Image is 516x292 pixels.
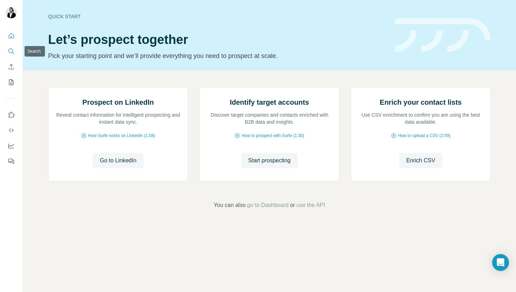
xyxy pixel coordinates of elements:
[82,97,154,107] h2: Prospect on LinkedIn
[492,254,509,271] div: Open Intercom Messenger
[399,153,442,168] button: Enrich CSV
[6,60,17,73] button: Enrich CSV
[230,97,309,107] h2: Identify target accounts
[380,97,462,107] h2: Enrich your contact lists
[296,201,325,209] button: use the API
[6,7,17,18] img: Avatar
[248,156,291,165] span: Start prospecting
[242,132,304,139] span: How to prospect with Surfe (1:30)
[6,124,17,137] button: Use Surfe API
[207,111,332,125] p: Discover target companies and contacts enriched with B2B data and insights.
[6,30,17,42] button: Quick start
[6,45,17,58] button: Search
[100,156,136,165] span: Go to LinkedIn
[398,132,450,139] span: How to upload a CSV (2:59)
[247,201,289,209] button: go to Dashboard
[395,18,491,52] img: banner
[6,139,17,152] button: Dashboard
[6,109,17,121] button: Use Surfe on LinkedIn
[358,111,483,125] p: Use CSV enrichment to confirm you are using the best data available.
[290,201,295,209] span: or
[406,156,435,165] span: Enrich CSV
[6,155,17,168] button: Feedback
[48,33,386,47] h1: Let’s prospect together
[55,111,181,125] p: Reveal contact information for intelligent prospecting and instant data sync.
[93,153,143,168] button: Go to LinkedIn
[6,76,17,89] button: My lists
[48,51,386,61] p: Pick your starting point and we’ll provide everything you need to prospect at scale.
[88,132,155,139] span: How Surfe works on LinkedIn (1:58)
[48,13,386,20] div: Quick start
[241,153,298,168] button: Start prospecting
[214,201,246,209] span: You can also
